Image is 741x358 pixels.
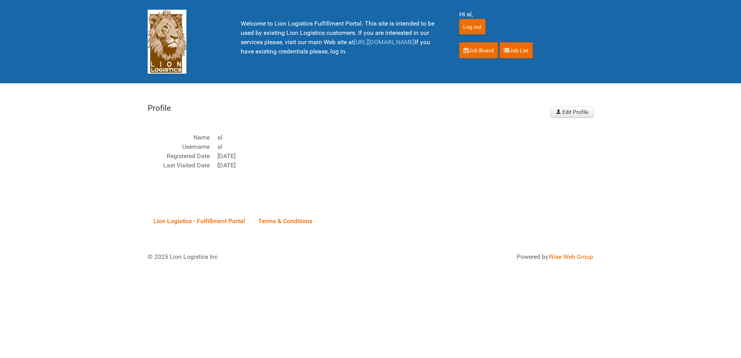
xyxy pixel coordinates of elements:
[354,38,415,46] a: [URL][DOMAIN_NAME]
[148,102,541,114] legend: Profile
[551,106,594,118] a: Edit Profile
[258,217,312,225] span: Terms & Conditions
[148,142,210,151] dt: Username
[500,42,533,59] a: Job List
[252,208,318,232] a: Terms & Conditions
[459,19,486,34] input: Log out
[148,208,251,232] a: Lion Logistics - Fulfillment Portal
[148,38,186,45] a: Lion Logistics
[217,142,541,151] dd: al
[217,161,541,170] dd: [DATE]
[217,151,541,161] dd: [DATE]
[148,10,186,74] img: Lion Logistics
[153,217,245,225] span: Lion Logistics - Fulfillment Portal
[380,252,593,262] div: Powered by
[217,133,541,142] dd: al
[459,42,498,59] a: Job Board
[148,133,210,142] dt: Name
[148,151,210,161] dt: Registered Date
[548,253,593,260] a: Wise Web Group
[148,161,210,170] dt: Last Visited Date
[142,246,367,267] div: © 2025 Lion Logistics Inc
[459,10,593,19] div: Hi al,
[241,19,440,56] p: Welcome to Lion Logistics Fulfillment Portal. This site is intended to be used by existing Lion L...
